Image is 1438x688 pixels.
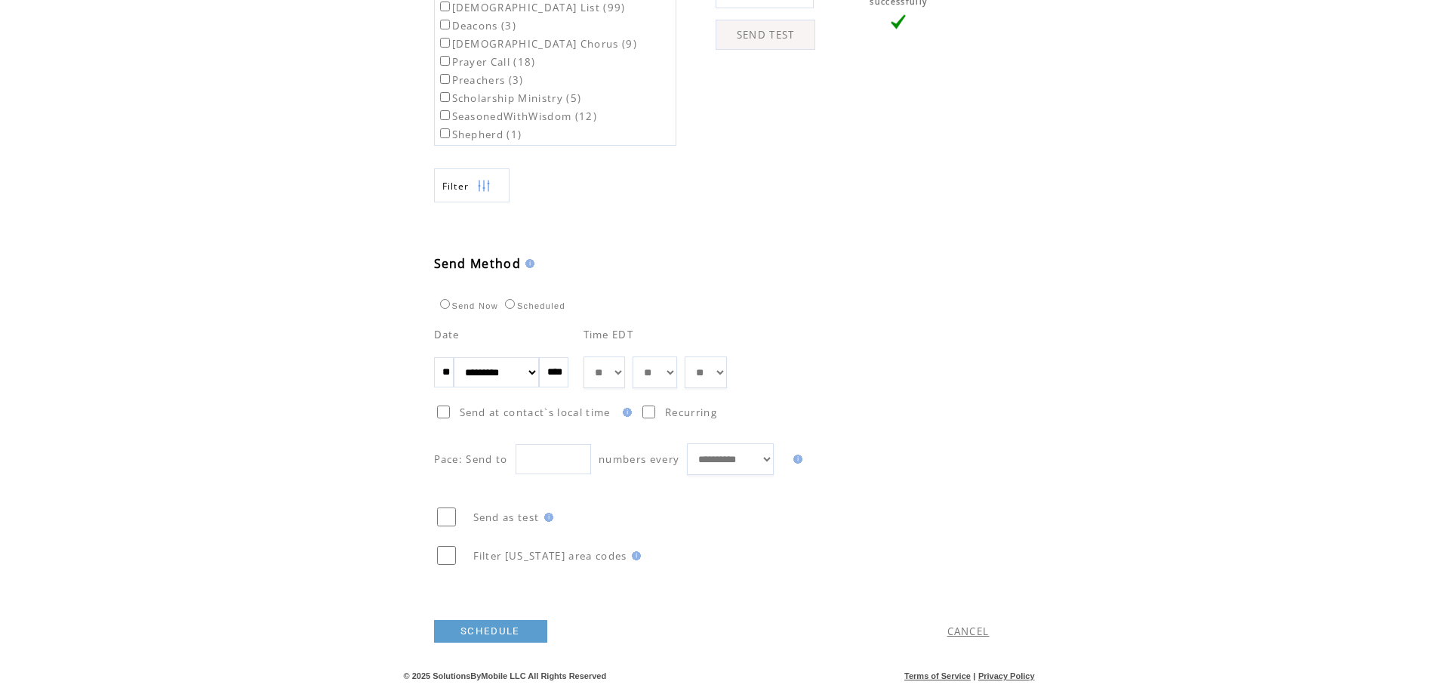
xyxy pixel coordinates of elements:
input: Deacons (3) [440,20,450,29]
input: Prayer Call (18) [440,56,450,66]
a: CANCEL [947,625,990,638]
label: SeasonedWithWisdom (12) [437,110,598,123]
span: | [973,671,975,680]
input: Scheduled [505,299,515,309]
label: Scheduled [501,301,565,310]
span: Send as test [473,511,540,524]
span: numbers every [599,452,679,466]
a: Privacy Policy [978,671,1035,680]
label: Scholarship Ministry (5) [437,91,582,105]
img: help.gif [540,513,553,522]
input: Preachers (3) [440,74,450,84]
img: help.gif [789,455,802,464]
span: Date [434,328,460,341]
span: Show filters [442,180,470,193]
label: Deacons (3) [437,19,517,32]
img: help.gif [618,408,632,417]
span: Recurring [665,406,717,419]
input: [DEMOGRAPHIC_DATA] Chorus (9) [440,38,450,48]
label: Send Now [436,301,498,310]
a: SCHEDULE [434,620,547,643]
span: Send Method [434,255,522,272]
input: SeasonedWithWisdom (12) [440,110,450,120]
input: Shepherd (1) [440,128,450,138]
label: [DEMOGRAPHIC_DATA] List (99) [437,1,626,14]
label: [DEMOGRAPHIC_DATA] Chorus (9) [437,37,638,51]
a: Terms of Service [904,671,971,680]
span: Send at contact`s local time [460,406,611,419]
input: Scholarship Ministry (5) [440,92,450,102]
img: help.gif [627,551,641,560]
span: Time EDT [584,328,634,341]
span: Pace: Send to [434,452,508,466]
label: Shepherd (1) [437,128,522,141]
a: Filter [434,168,510,202]
label: Preachers (3) [437,73,524,87]
img: help.gif [521,259,534,268]
span: © 2025 SolutionsByMobile LLC All Rights Reserved [404,671,607,680]
span: Filter [US_STATE] area codes [473,549,627,563]
img: filters.png [477,169,491,203]
img: vLarge.png [891,14,906,29]
input: Send Now [440,299,450,309]
input: [DEMOGRAPHIC_DATA] List (99) [440,2,450,11]
label: Prayer Call (18) [437,55,536,69]
a: SEND TEST [716,20,815,50]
